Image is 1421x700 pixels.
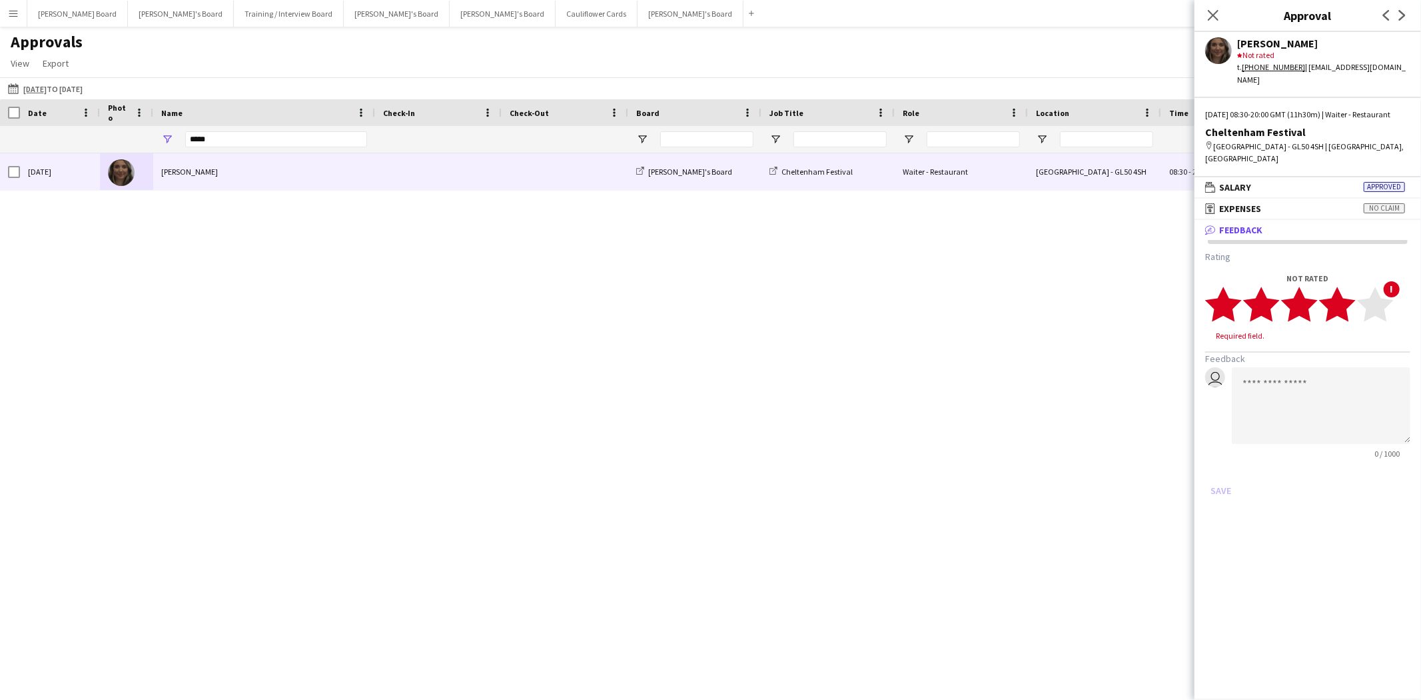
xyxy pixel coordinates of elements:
[769,108,803,118] span: Job Title
[769,167,853,177] a: Cheltenham Festival
[1194,199,1421,219] mat-expansion-panel-header: ExpensesNo claim
[23,84,47,94] tcxspan: Call 13-07-2025 via 3CX
[1194,220,1421,240] mat-expansion-panel-header: Feedback
[43,57,69,69] span: Export
[1028,153,1161,190] div: [GEOGRAPHIC_DATA] - GL50 4SH
[895,153,1028,190] div: Waiter - Restaurant
[1219,181,1251,193] span: Salary
[450,1,556,27] button: [PERSON_NAME]'s Board
[383,108,415,118] span: Check-In
[903,133,915,145] button: Open Filter Menu
[108,159,135,186] img: shona irvine
[1364,203,1405,213] span: No claim
[1364,182,1405,192] span: Approved
[1036,133,1048,145] button: Open Filter Menu
[1237,37,1410,49] div: [PERSON_NAME]
[1219,224,1262,236] span: Feedback
[1237,49,1410,61] div: Not rated
[1205,109,1410,121] div: [DATE] 08:30-20:00 GMT (11h30m) | Waiter - Restaurant
[37,55,74,72] a: Export
[1205,126,1410,138] div: Cheltenham Festival
[161,108,183,118] span: Name
[903,108,919,118] span: Role
[636,133,648,145] button: Open Filter Menu
[5,81,85,97] button: [DATE]to [DATE]
[638,1,743,27] button: [PERSON_NAME]'s Board
[1194,7,1421,24] h3: Approval
[1242,62,1305,72] tcxspan: Call +447926841585 via 3CX
[11,57,29,69] span: View
[1205,331,1275,341] span: Required field.
[636,167,732,177] a: [PERSON_NAME]'s Board
[769,133,781,145] button: Open Filter Menu
[128,1,234,27] button: [PERSON_NAME]'s Board
[234,1,344,27] button: Training / Interview Board
[1060,131,1153,147] input: Location Filter Input
[344,1,450,27] button: [PERSON_NAME]'s Board
[781,167,853,177] span: Cheltenham Festival
[161,133,173,145] button: Open Filter Menu
[185,131,367,147] input: Name Filter Input
[1205,273,1410,283] div: Not rated
[1194,177,1421,197] mat-expansion-panel-header: SalaryApproved
[108,103,129,123] span: Photo
[1169,167,1187,177] span: 08:30
[660,131,753,147] input: Board Filter Input
[556,1,638,27] button: Cauliflower Cards
[1192,167,1210,177] span: 20:00
[20,153,100,190] div: [DATE]
[793,131,887,147] input: Job Title Filter Input
[927,131,1020,147] input: Role Filter Input
[1036,108,1069,118] span: Location
[1237,61,1410,85] div: t. | [EMAIL_ADDRESS][DOMAIN_NAME]
[510,108,549,118] span: Check-Out
[5,55,35,72] a: View
[1188,167,1191,177] span: -
[28,108,47,118] span: Date
[636,108,660,118] span: Board
[1364,449,1410,459] span: 0 / 1000
[1169,108,1188,118] span: Time
[1205,251,1410,263] h3: Rating
[648,167,732,177] span: [PERSON_NAME]'s Board
[153,153,375,190] div: [PERSON_NAME]
[1205,141,1410,165] div: [GEOGRAPHIC_DATA] - GL50 4SH | [GEOGRAPHIC_DATA], [GEOGRAPHIC_DATA]
[1219,203,1261,215] span: Expenses
[27,1,128,27] button: [PERSON_NAME] Board
[1194,240,1421,512] div: Feedback
[1205,353,1410,365] h3: Feedback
